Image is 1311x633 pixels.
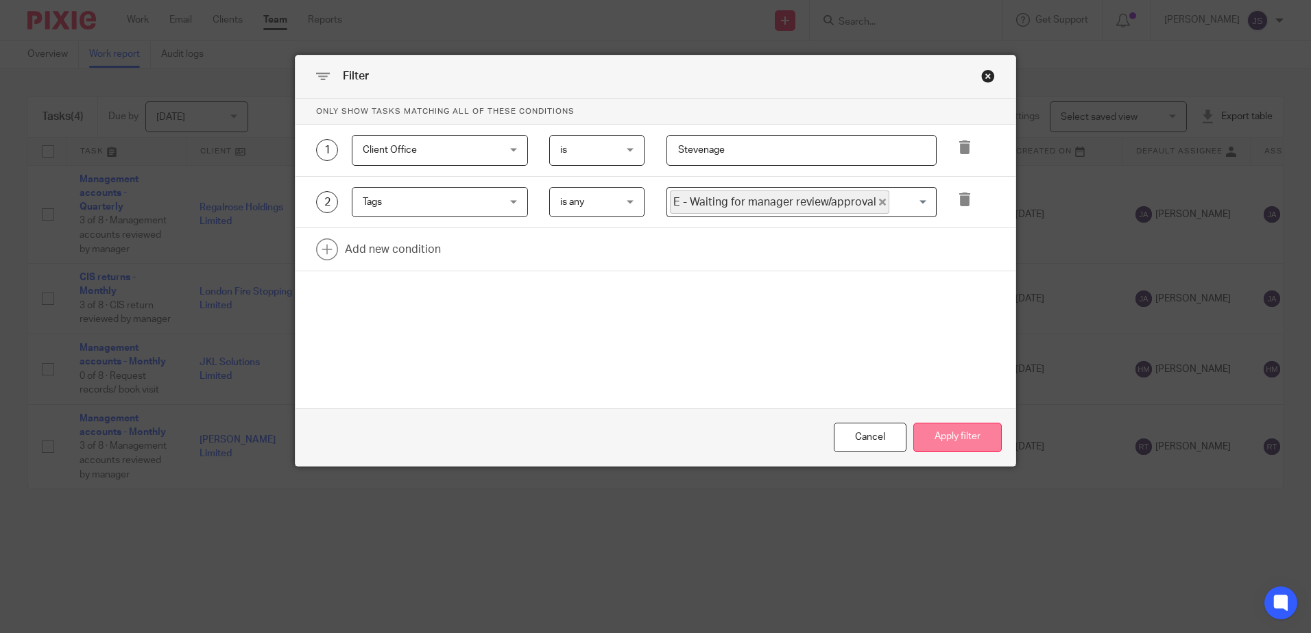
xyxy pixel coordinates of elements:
span: Filter [343,71,369,82]
div: 1 [316,139,338,161]
button: Deselect E - Waiting for manager review/approval [879,199,886,206]
span: Tags [363,197,382,207]
span: E - Waiting for manager review/approval [670,190,889,214]
span: is [560,145,567,155]
div: 2 [316,191,338,213]
div: Search for option [666,187,937,218]
p: Only show tasks matching all of these conditions [296,99,1015,125]
div: Close this dialog window [834,423,906,452]
input: Search for option [891,190,928,214]
span: is any [560,197,584,207]
span: Client Office [363,145,417,155]
div: Close this dialog window [981,69,995,83]
button: Apply filter [913,423,1002,452]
